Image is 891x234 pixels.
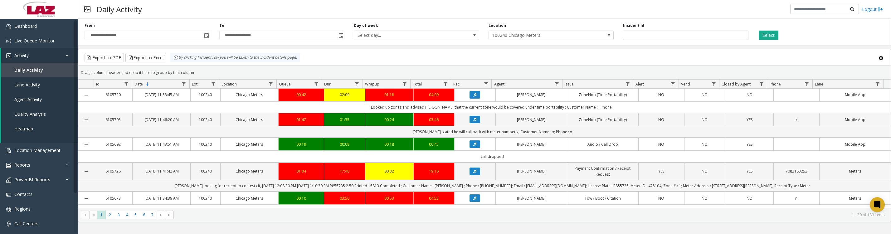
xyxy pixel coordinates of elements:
[14,126,33,132] span: Heatmap
[328,195,361,201] div: 03:50
[499,117,563,123] a: [PERSON_NAME]
[224,92,275,98] a: Chicago Meters
[224,117,275,123] a: Chicago Meters
[94,205,891,216] td: informed [PERSON_NAME] to call city per drop, went over number since [PERSON_NAME] called and som...
[222,81,237,87] span: Location
[98,141,129,147] a: 6105692
[165,211,173,219] span: Go to the last page
[178,212,884,217] kendo-pager-info: 1 - 30 of 189 items
[14,38,55,44] span: Live Queue Monitor
[328,92,361,98] a: 02:09
[747,168,752,174] span: YES
[78,80,891,208] div: Data table
[777,117,816,123] a: x
[688,141,722,147] a: NO
[417,168,451,174] div: 19:16
[729,117,770,123] a: YES
[642,168,680,174] a: YES
[353,80,361,88] a: Dur Filter Menu
[167,212,172,217] span: Go to the last page
[642,141,680,147] a: NO
[14,177,50,183] span: Power BI Reports
[417,141,451,147] a: 00:45
[282,92,320,98] a: 00:42
[84,2,90,17] img: pageIcon
[114,211,123,219] span: Page 3
[369,117,410,123] div: 00:24
[14,111,46,117] span: Quality Analysis
[729,141,770,147] a: YES
[441,80,450,88] a: Total Filter Menu
[1,77,78,92] a: Lane Activity
[669,80,677,88] a: Alert Filter Menu
[417,195,451,201] a: 04:53
[702,92,708,97] span: NO
[401,80,409,88] a: Wrapup Filter Menu
[823,92,887,98] a: Mobile App
[623,23,644,28] label: Incident Id
[417,117,451,123] a: 03:46
[279,81,291,87] span: Queue
[145,82,150,87] span: Sortable
[6,53,11,58] img: 'icon'
[224,195,275,201] a: Chicago Meters
[571,92,635,98] a: ZoneHop (Time Portability)
[803,80,811,88] a: Phone Filter Menu
[1,121,78,136] a: Heatmap
[1,92,78,107] a: Agent Activity
[823,117,887,123] a: Mobile App
[702,142,708,147] span: NO
[78,117,94,122] a: Collapse Details
[489,31,589,40] span: 100240 Chicago Meters
[14,191,32,197] span: Contacts
[369,168,410,174] div: 00:32
[623,80,632,88] a: Issue Filter Menu
[642,92,680,98] a: NO
[369,141,410,147] a: 00:18
[417,92,451,98] a: 04:09
[94,180,891,192] td: [PERSON_NAME] looking for reciept to contest cit, [DATE] 12:08:30 PM [DATE] 1:10:30 PM P855735 2....
[369,195,410,201] a: 00:53
[173,55,178,60] img: infoIcon.svg
[1,107,78,121] a: Quality Analysis
[6,163,11,168] img: 'icon'
[158,212,163,217] span: Go to the next page
[688,117,722,123] a: NO
[722,81,751,87] span: Closed by Agent
[209,80,218,88] a: Lot Filter Menu
[282,168,320,174] a: 01:04
[203,31,210,40] span: Toggle popup
[328,141,361,147] div: 00:08
[282,195,320,201] a: 00:10
[106,211,114,219] span: Page 2
[224,141,275,147] a: Chicago Meters
[757,80,766,88] a: Closed by Agent Filter Menu
[777,168,816,174] a: 7082183253
[453,81,460,87] span: Rec.
[14,221,38,227] span: Call Centers
[78,67,891,78] div: Drag a column header and drop it here to group by that column
[140,211,148,219] span: Page 6
[194,141,217,147] a: 100240
[369,92,410,98] div: 01:18
[571,141,635,147] a: Audio / Call Drop
[709,80,718,88] a: Vend Filter Menu
[94,2,145,17] h3: Daily Activity
[148,211,157,219] span: Page 7
[1,48,78,63] a: Activity
[192,81,197,87] span: Lot
[94,126,891,138] td: [PERSON_NAME] stated he will call back with meter numbers.; Customer Name : x; Phone : x
[266,80,275,88] a: Location Filter Menu
[170,53,300,62] div: By clicking Incident row you will be taken to the incident details page.
[642,117,680,123] a: NO
[770,81,781,87] span: Phone
[78,169,94,174] a: Collapse Details
[157,211,165,219] span: Go to the next page
[747,117,752,122] span: YES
